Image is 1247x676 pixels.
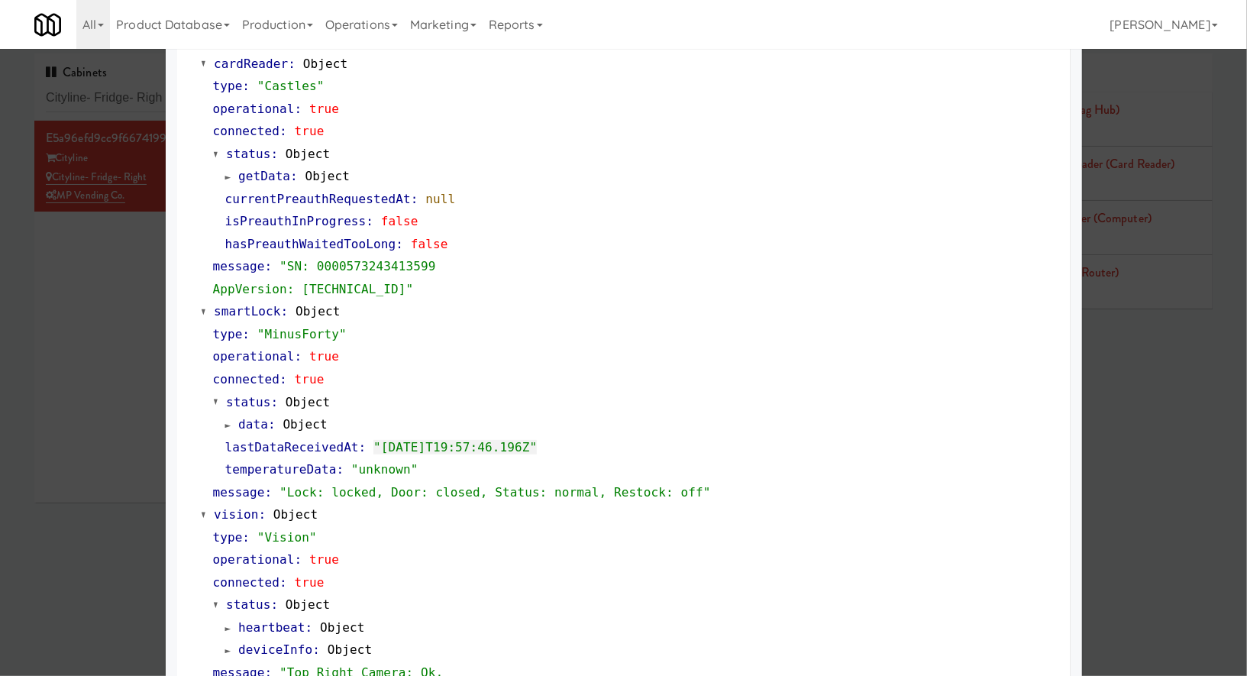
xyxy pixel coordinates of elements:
[273,507,318,522] span: Object
[214,304,281,319] span: smartLock
[279,575,287,590] span: :
[270,597,278,612] span: :
[214,57,288,71] span: cardReader
[213,259,436,296] span: "SN: 0000573243413599 AppVersion: [TECHNICAL_ID]"
[213,552,295,567] span: operational
[309,349,339,364] span: true
[213,327,243,341] span: type
[225,237,396,251] span: hasPreauthWaitedTooLong
[238,417,268,432] span: data
[411,192,418,206] span: :
[279,485,711,500] span: "Lock: locked, Door: closed, Status: normal, Restock: off"
[286,395,330,409] span: Object
[213,485,265,500] span: message
[290,169,298,183] span: :
[213,102,295,116] span: operational
[295,124,325,138] span: true
[265,485,273,500] span: :
[225,440,359,454] span: lastDataReceivedAt
[303,57,347,71] span: Object
[309,102,339,116] span: true
[265,259,273,273] span: :
[257,530,317,545] span: "Vision"
[213,530,243,545] span: type
[295,372,325,387] span: true
[351,462,418,477] span: "unknown"
[286,597,330,612] span: Object
[366,214,373,228] span: :
[320,620,364,635] span: Object
[242,530,250,545] span: :
[328,642,372,657] span: Object
[286,147,330,161] span: Object
[270,147,278,161] span: :
[213,259,265,273] span: message
[226,597,270,612] span: status
[226,147,270,161] span: status
[396,237,403,251] span: :
[305,620,313,635] span: :
[270,395,278,409] span: :
[238,169,290,183] span: getData
[288,57,296,71] span: :
[226,395,270,409] span: status
[213,372,280,387] span: connected
[258,507,266,522] span: :
[411,237,448,251] span: false
[295,552,302,567] span: :
[359,440,367,454] span: :
[34,11,61,38] img: Micromart
[312,642,320,657] span: :
[242,79,250,93] span: :
[305,169,350,183] span: Object
[295,102,302,116] span: :
[242,327,250,341] span: :
[295,575,325,590] span: true
[373,440,537,454] span: "[DATE]T19:57:46.196Z"
[281,304,289,319] span: :
[296,304,340,319] span: Object
[337,462,344,477] span: :
[238,642,312,657] span: deviceInfo
[425,192,455,206] span: null
[213,349,295,364] span: operational
[283,417,327,432] span: Object
[238,620,305,635] span: heartbeat
[225,214,367,228] span: isPreauthInProgress
[225,192,411,206] span: currentPreauthRequestedAt
[257,327,347,341] span: "MinusForty"
[214,507,258,522] span: vision
[279,372,287,387] span: :
[381,214,418,228] span: false
[213,124,280,138] span: connected
[257,79,325,93] span: "Castles"
[295,349,302,364] span: :
[279,124,287,138] span: :
[309,552,339,567] span: true
[225,462,337,477] span: temperatureData
[213,79,243,93] span: type
[213,575,280,590] span: connected
[268,417,276,432] span: :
